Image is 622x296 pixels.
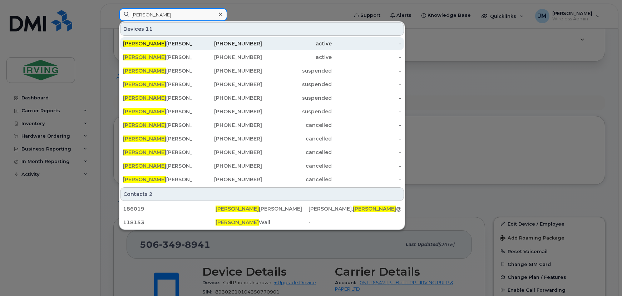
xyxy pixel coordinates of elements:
[332,94,401,102] div: -
[332,162,401,169] div: -
[193,149,262,156] div: [PHONE_NUMBER]
[123,40,166,47] span: [PERSON_NAME]
[123,135,193,142] div: [PERSON_NAME]
[120,202,404,215] a: 186019[PERSON_NAME][PERSON_NAME][PERSON_NAME].[PERSON_NAME]@[DOMAIN_NAME]
[123,67,193,74] div: [PERSON_NAME]
[332,67,401,74] div: -
[120,64,404,77] a: [PERSON_NAME][PERSON_NAME][PHONE_NUMBER]suspended-
[123,94,193,102] div: [PERSON_NAME]
[308,205,401,212] div: [PERSON_NAME]. @[DOMAIN_NAME]
[123,40,193,47] div: [PERSON_NAME]
[332,176,401,183] div: -
[119,8,227,21] input: Find something...
[120,51,404,64] a: [PERSON_NAME][PERSON_NAME][PHONE_NUMBER]active-
[120,119,404,132] a: [PERSON_NAME][PERSON_NAME][PHONE_NUMBER]cancelled-
[123,162,193,169] div: [PERSON_NAME]
[193,81,262,88] div: [PHONE_NUMBER]
[193,176,262,183] div: [PHONE_NUMBER]
[123,54,193,61] div: [PERSON_NAME]
[120,37,404,50] a: [PERSON_NAME][PERSON_NAME][PHONE_NUMBER]active-
[332,122,401,129] div: -
[262,176,332,183] div: cancelled
[123,68,166,74] span: [PERSON_NAME]
[123,95,166,101] span: [PERSON_NAME]
[193,40,262,47] div: [PHONE_NUMBER]
[193,135,262,142] div: [PHONE_NUMBER]
[123,219,216,226] div: 118153
[262,54,332,61] div: active
[120,187,404,201] div: Contacts
[332,149,401,156] div: -
[332,81,401,88] div: -
[262,81,332,88] div: suspended
[123,81,166,88] span: [PERSON_NAME]
[123,149,193,156] div: [PERSON_NAME]
[193,94,262,102] div: [PHONE_NUMBER]
[120,159,404,172] a: [PERSON_NAME][PERSON_NAME][PHONE_NUMBER]cancelled-
[262,67,332,74] div: suspended
[262,108,332,115] div: suspended
[332,40,401,47] div: -
[332,108,401,115] div: -
[193,54,262,61] div: [PHONE_NUMBER]
[193,108,262,115] div: [PHONE_NUMBER]
[193,162,262,169] div: [PHONE_NUMBER]
[123,122,193,129] div: [PERSON_NAME]
[123,205,216,212] div: 186019
[123,108,193,115] div: [PERSON_NAME]
[262,135,332,142] div: cancelled
[262,122,332,129] div: cancelled
[120,78,404,91] a: [PERSON_NAME][PERSON_NAME][PHONE_NUMBER]suspended-
[216,206,259,212] span: [PERSON_NAME]
[262,94,332,102] div: suspended
[353,206,396,212] span: [PERSON_NAME]
[123,149,166,156] span: [PERSON_NAME]
[120,105,404,118] a: [PERSON_NAME][PERSON_NAME][PHONE_NUMBER]suspended-
[193,67,262,74] div: [PHONE_NUMBER]
[262,162,332,169] div: cancelled
[145,25,153,33] span: 11
[149,191,153,198] span: 2
[123,176,166,183] span: [PERSON_NAME]
[332,54,401,61] div: -
[123,163,166,169] span: [PERSON_NAME]
[123,135,166,142] span: [PERSON_NAME]
[123,122,166,128] span: [PERSON_NAME]
[120,92,404,104] a: [PERSON_NAME][PERSON_NAME][PHONE_NUMBER]suspended-
[262,40,332,47] div: active
[216,205,308,212] div: [PERSON_NAME]
[120,173,404,186] a: [PERSON_NAME][PERSON_NAME][PHONE_NUMBER]cancelled-
[120,132,404,145] a: [PERSON_NAME][PERSON_NAME][PHONE_NUMBER]cancelled-
[123,54,166,60] span: [PERSON_NAME]
[216,219,308,226] div: Wall
[120,146,404,159] a: [PERSON_NAME][PERSON_NAME][PHONE_NUMBER]cancelled-
[120,22,404,36] div: Devices
[216,219,259,226] span: [PERSON_NAME]
[120,216,404,229] a: 118153[PERSON_NAME]Wall-
[332,135,401,142] div: -
[262,149,332,156] div: cancelled
[193,122,262,129] div: [PHONE_NUMBER]
[123,108,166,115] span: [PERSON_NAME]
[123,176,193,183] div: [PERSON_NAME]
[308,219,401,226] div: -
[123,81,193,88] div: [PERSON_NAME]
